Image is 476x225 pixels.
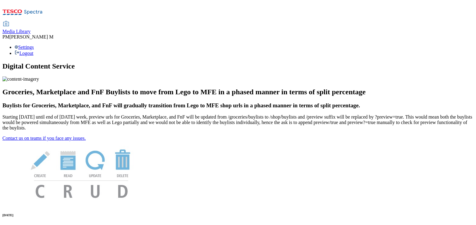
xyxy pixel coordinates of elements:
a: Logout [15,51,33,56]
h1: Digital Content Service [2,62,474,70]
span: PM [2,34,9,39]
h6: [DATE] [2,213,474,217]
a: Settings [15,45,34,50]
span: Media Library [2,29,31,34]
a: Media Library [2,22,31,34]
img: content-imagery [2,76,39,82]
h2: Groceries, Marketplace and FnF Buylists to move from Lego to MFE in a phased manner in terms of s... [2,88,474,96]
h3: Buylists for Groceries, Marketplace, and FnF will gradually transition from Lego to MFE shop urls... [2,102,474,109]
a: Contact us on teams if you face any issues. [2,136,86,141]
p: Starting [DATE] until end of [DATE] week, preview urls for Groceries, Marketplace, and FnF will b... [2,114,474,131]
img: News Image [2,141,160,204]
span: [PERSON_NAME] M [9,34,53,39]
